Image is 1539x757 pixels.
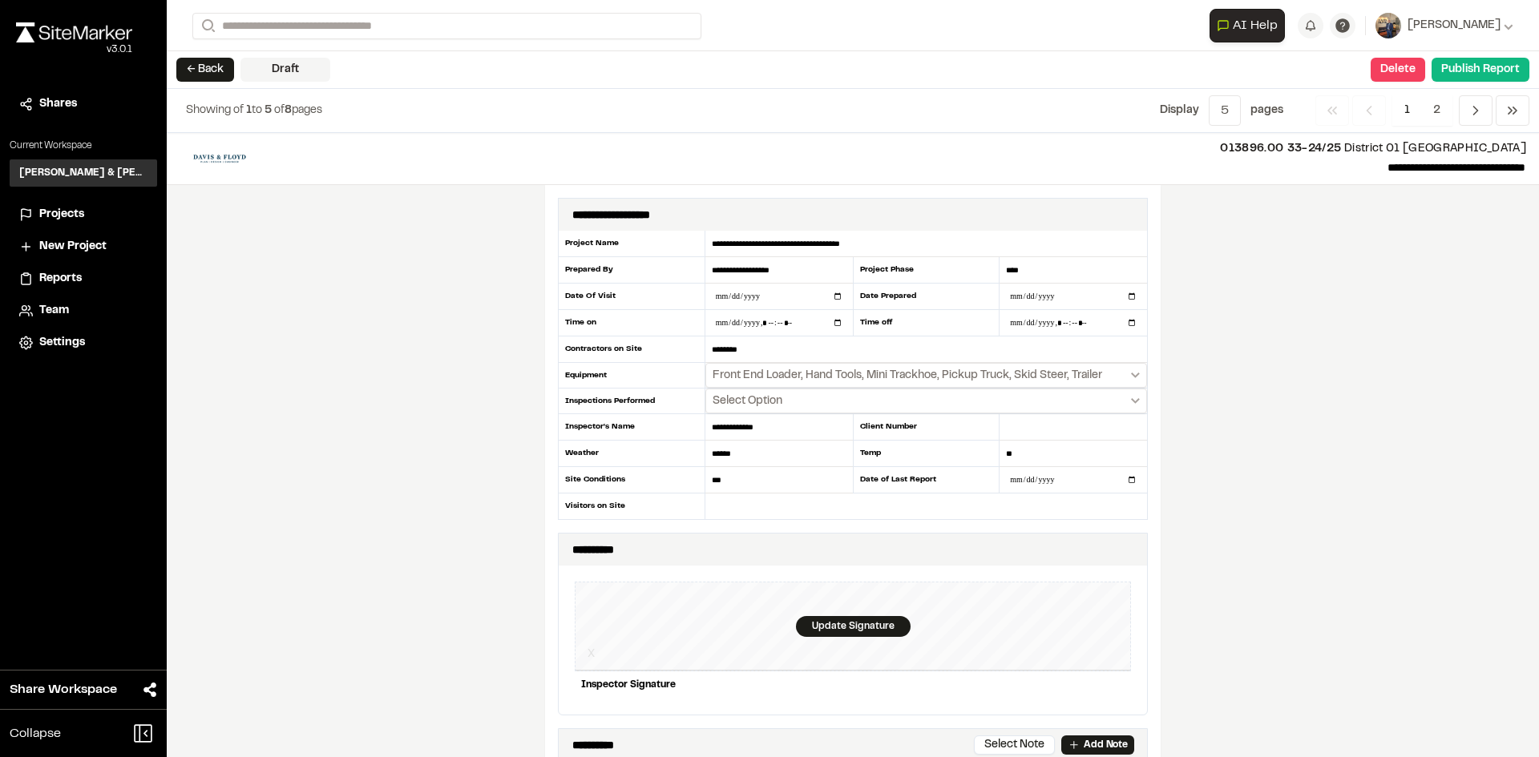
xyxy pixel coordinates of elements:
div: Draft [240,58,330,82]
span: Showing of [186,106,246,115]
a: Settings [19,334,147,352]
span: 2 [1421,95,1452,126]
div: Inspections Performed [558,389,705,414]
div: Inspector Signature [575,671,1131,699]
img: User [1375,13,1401,38]
span: 8 [285,106,292,115]
button: Delete [1371,58,1425,82]
p: Current Workspace [10,139,157,153]
div: Date Of Visit [558,284,705,310]
div: Temp [853,441,1000,467]
h3: [PERSON_NAME] & [PERSON_NAME] Inc. [19,166,147,180]
button: Publish Report [1432,58,1529,82]
span: Select Option [713,393,782,409]
div: Site Conditions [558,467,705,493]
p: to of pages [186,102,322,119]
div: Time off [853,310,1000,336]
a: Projects [19,206,147,223]
div: Prepared By [558,257,705,284]
p: District 01 [GEOGRAPHIC_DATA] [273,140,1526,158]
div: Oh geez...please don't... [16,42,132,57]
div: Date Prepared [853,284,1000,310]
button: Open AI Assistant [1210,9,1285,42]
img: file [180,146,260,171]
div: Inspector's Name [558,414,705,441]
span: AI Help [1233,16,1278,35]
span: Reports [39,270,82,288]
button: 5 [1209,95,1241,126]
span: Team [39,302,69,320]
div: Visitors on Site [558,493,705,519]
div: Open AI Assistant [1210,9,1291,42]
button: Search [192,13,221,39]
div: Client Number [853,414,1000,441]
span: Front End Loader, Hand Tools, Mini Trackhoe, Pickup Truck, Skid Steer, Trailer [713,368,1102,384]
button: ← Back [176,58,234,82]
div: Date of Last Report [853,467,1000,493]
div: Project Phase [853,257,1000,284]
p: Add Note [1084,738,1128,752]
img: rebrand.png [16,22,132,42]
a: Shares [19,95,147,113]
span: 013896.00 33-24/25 [1220,144,1341,154]
span: New Project [39,238,107,256]
span: 1 [246,106,252,115]
div: Project Name [558,231,705,257]
span: [PERSON_NAME] [1408,17,1501,34]
p: page s [1250,102,1283,119]
span: 1 [1392,95,1422,126]
button: [PERSON_NAME] [1375,13,1513,38]
a: New Project [19,238,147,256]
span: Settings [39,334,85,352]
div: Contractors on Site [558,336,705,363]
span: Share Workspace [10,680,117,699]
p: Display [1160,102,1199,119]
button: Select Note [974,735,1055,755]
nav: Navigation [1315,95,1529,126]
span: 5 [265,106,272,115]
div: Equipment [558,363,705,389]
span: Collapse [10,724,61,743]
div: Time on [558,310,705,336]
span: Shares [39,95,77,113]
button: Select date range [705,363,1147,388]
button: Select date range [705,389,1147,413]
span: Projects [39,206,84,223]
a: Team [19,302,147,320]
div: Weather [558,441,705,467]
a: Reports [19,270,147,288]
div: Update Signature [796,616,911,637]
